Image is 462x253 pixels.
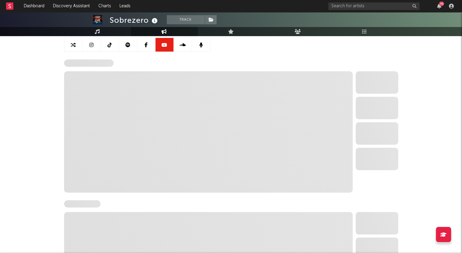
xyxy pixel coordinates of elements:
[439,2,444,6] div: 70
[437,4,441,8] button: 70
[167,15,205,24] button: Track
[64,59,114,67] span: YouTube Subscribers
[328,2,419,10] input: Search for artists
[64,200,101,207] span: YouTube Views
[110,15,159,25] div: Sobrezero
